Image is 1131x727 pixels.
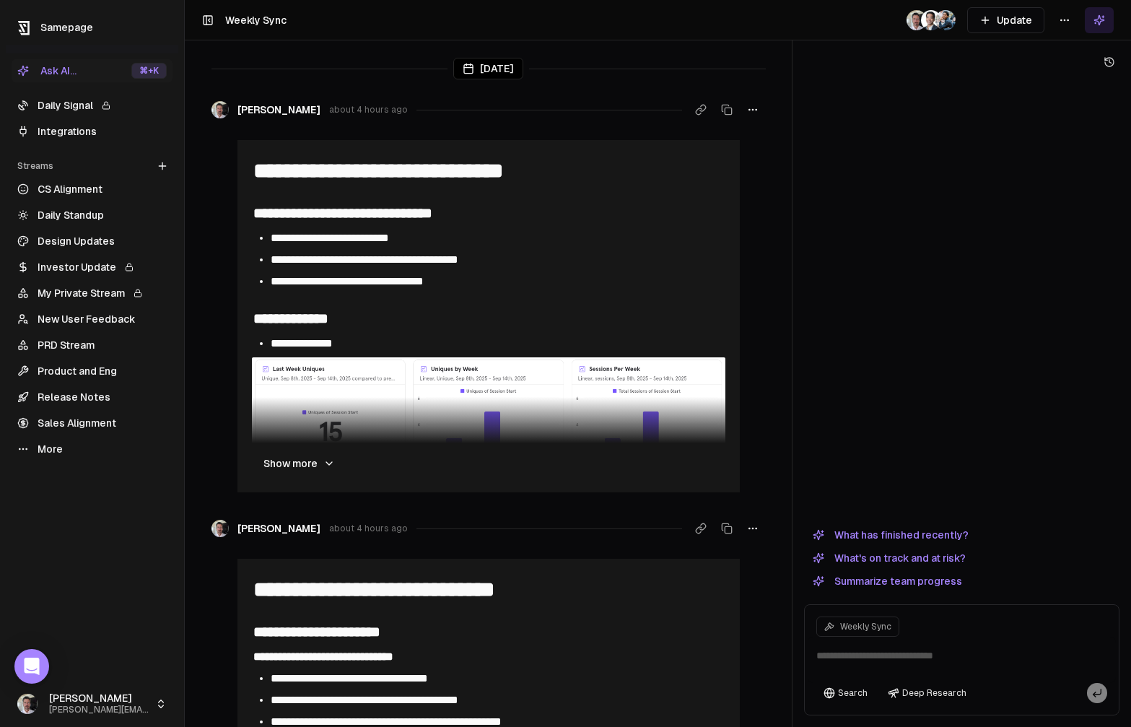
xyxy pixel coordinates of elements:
button: What has finished recently? [804,526,977,544]
button: Show more [252,449,346,478]
button: Search [816,683,875,703]
span: Weekly Sync [840,621,891,632]
img: _image [211,520,229,537]
span: [PERSON_NAME] [237,103,320,117]
img: _image [17,694,38,714]
a: Daily Signal [12,94,173,117]
button: Ask AI...⌘+K [12,59,173,82]
img: 2025-09-16_09-04-24.png [252,357,725,493]
button: Update [967,7,1044,33]
span: Weekly Sync [225,14,287,26]
img: _image [921,10,941,30]
a: More [12,437,173,461]
span: about 4 hours ago [329,523,408,534]
span: Samepage [40,22,93,33]
span: [PERSON_NAME] [49,692,149,705]
span: [PERSON_NAME] [237,521,320,536]
a: Integrations [12,120,173,143]
button: [PERSON_NAME][PERSON_NAME][EMAIL_ADDRESS] [12,687,173,721]
img: _image [907,10,927,30]
a: Daily Standup [12,204,173,227]
a: Release Notes [12,386,173,409]
a: Design Updates [12,230,173,253]
a: Investor Update [12,256,173,279]
div: Streams [12,154,173,178]
a: CS Alignment [12,178,173,201]
span: [PERSON_NAME][EMAIL_ADDRESS] [49,705,149,715]
button: What's on track and at risk? [804,549,974,567]
a: PRD Stream [12,334,173,357]
span: about 4 hours ago [329,104,408,116]
a: My Private Stream [12,282,173,305]
div: ⌘ +K [131,63,167,79]
img: _image [211,101,229,118]
a: Sales Alignment [12,412,173,435]
div: Open Intercom Messenger [14,649,49,684]
img: 1695405595226.jpeg [935,10,956,30]
a: New User Feedback [12,308,173,331]
div: Ask AI... [17,64,77,78]
a: Product and Eng [12,360,173,383]
button: Deep Research [881,683,974,703]
div: [DATE] [453,58,523,79]
button: Summarize team progress [804,573,971,590]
